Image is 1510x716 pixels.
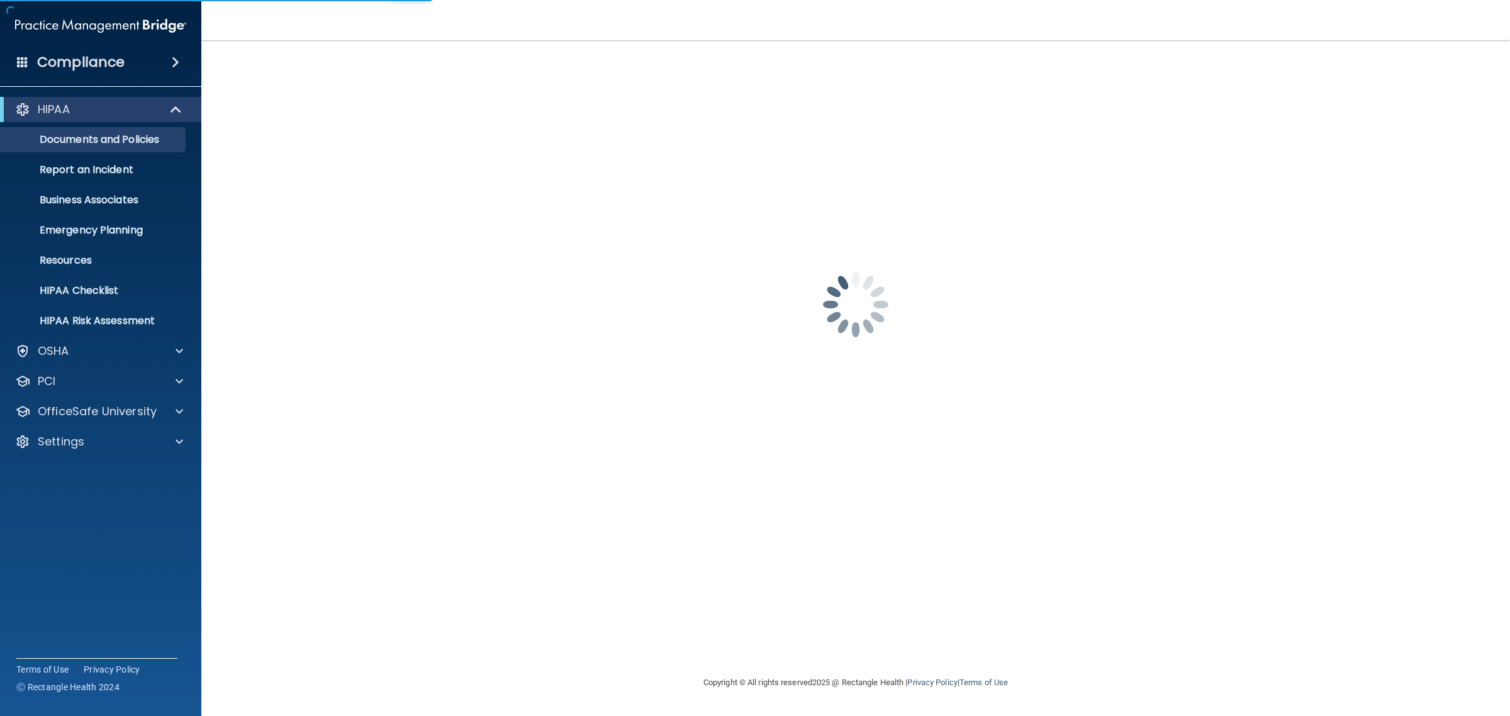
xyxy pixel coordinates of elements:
p: HIPAA Risk Assessment [8,315,180,327]
img: spinner.e123f6fc.gif [793,242,919,367]
span: Ⓒ Rectangle Health 2024 [16,681,120,693]
img: PMB logo [15,13,186,38]
p: Resources [8,254,180,267]
p: PCI [38,374,55,389]
a: Terms of Use [959,678,1008,687]
a: PCI [15,374,183,389]
p: OfficeSafe University [38,404,157,419]
a: HIPAA [15,102,182,117]
div: Copyright © All rights reserved 2025 @ Rectangle Health | | [626,663,1085,703]
p: HIPAA Checklist [8,284,180,297]
p: Documents and Policies [8,133,180,146]
a: Privacy Policy [907,678,957,687]
p: HIPAA [38,102,70,117]
p: Business Associates [8,194,180,206]
a: Settings [15,434,183,449]
p: Settings [38,434,84,449]
p: OSHA [38,344,69,359]
a: Terms of Use [16,663,69,676]
a: OfficeSafe University [15,404,183,419]
a: OSHA [15,344,183,359]
p: Emergency Planning [8,224,180,237]
p: Report an Incident [8,164,180,176]
h4: Compliance [37,53,125,71]
a: Privacy Policy [84,663,140,676]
